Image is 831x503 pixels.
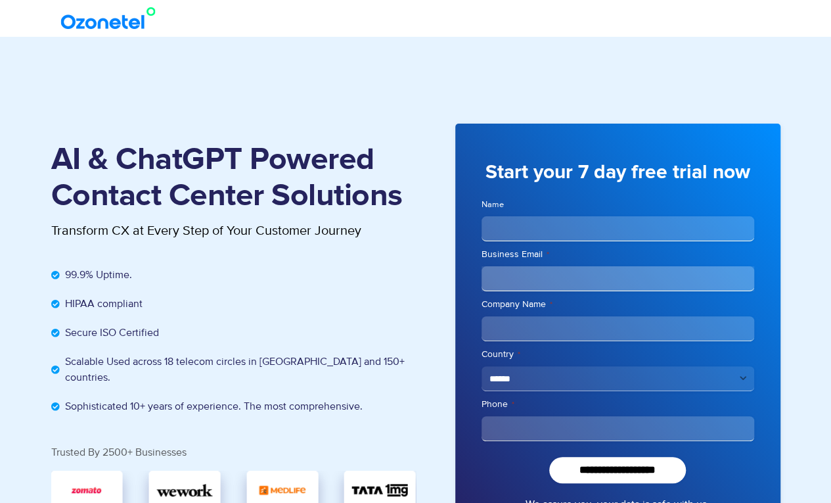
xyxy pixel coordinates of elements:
[62,296,143,312] span: HIPAA compliant
[482,348,754,361] label: Country
[62,354,416,385] span: Scalable Used across 18 telecom circles in [GEOGRAPHIC_DATA] and 150+ countries.
[352,479,408,502] img: TATA_1mg_Logo.svg
[482,248,754,261] label: Business Email
[51,447,416,458] div: Trusted By 2500+ Businesses
[482,298,754,311] label: Company Name
[62,398,363,414] span: Sophisticated 10+ years of experience. The most comprehensive.
[482,398,754,411] label: Phone
[482,199,754,211] label: Name
[65,479,108,502] img: zomato.jpg
[62,325,159,341] span: Secure ISO Certified
[156,479,212,502] img: wework.svg
[482,160,754,185] h3: Start your 7 day free trial now
[62,267,132,283] span: 99.9% Uptime.
[258,479,307,502] img: medlife
[51,142,416,214] h1: AI & ChatGPT Powered Contact Center Solutions
[51,221,416,241] p: Transform CX at Every Step of Your Customer Journey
